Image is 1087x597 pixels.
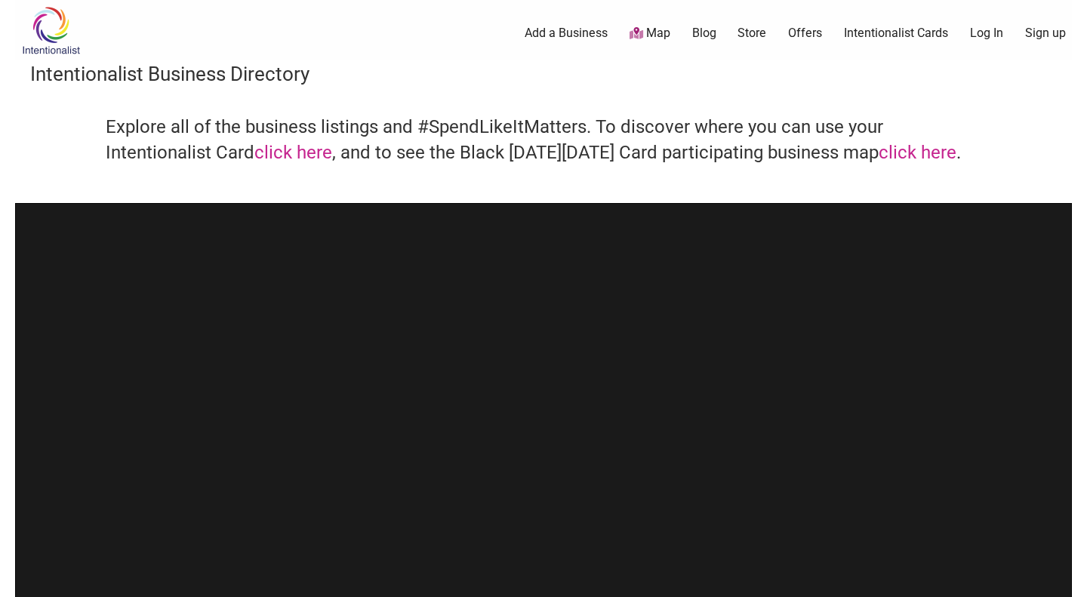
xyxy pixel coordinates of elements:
a: click here [879,142,956,163]
a: Add a Business [525,25,608,42]
a: Log In [970,25,1003,42]
a: Map [630,25,670,42]
a: Store [737,25,766,42]
a: Offers [788,25,822,42]
a: Intentionalist Cards [844,25,948,42]
a: click here [254,142,332,163]
a: Sign up [1025,25,1066,42]
h4: Explore all of the business listings and #SpendLikeItMatters. To discover where you can use your ... [106,115,981,165]
img: Intentionalist [15,6,87,55]
a: Blog [692,25,716,42]
h3: Intentionalist Business Directory [30,60,1057,88]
